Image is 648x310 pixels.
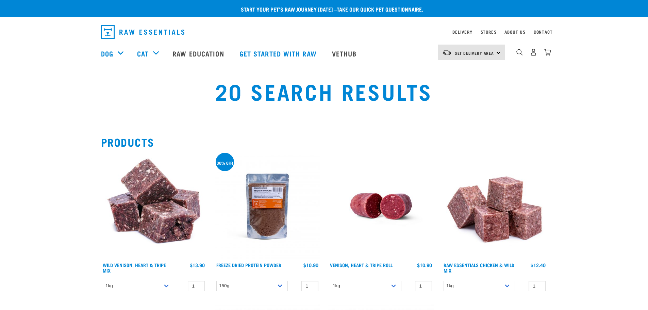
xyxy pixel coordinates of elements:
img: 1171 Venison Heart Tripe Mix 01 [101,153,206,259]
a: Dog [101,48,113,59]
a: Cat [137,48,149,59]
nav: dropdown navigation [96,22,553,42]
input: 1 [529,281,546,291]
h1: 20 Search Results [120,79,528,103]
img: van-moving.png [442,49,451,55]
input: 1 [415,281,432,291]
div: $13.90 [190,262,205,268]
a: Freeze Dried Protein Powder [216,264,281,266]
input: 1 [301,281,318,291]
img: Pile Of Cubed Chicken Wild Meat Mix [442,153,547,259]
img: Raw Essentials Venison Heart & Tripe Hypoallergenic Raw Pet Food Bulk Roll Unwrapped [328,153,434,259]
img: home-icon-1@2x.png [516,49,523,55]
a: Raw Essentials Chicken & Wild Mix [444,264,514,272]
div: 30% off! [217,162,233,164]
a: Contact [534,31,553,33]
a: Vethub [325,40,365,67]
div: $12.40 [531,262,546,268]
div: $10.90 [303,262,318,268]
span: Set Delivery Area [455,52,494,54]
a: Venison, Heart & Tripe Roll [330,264,393,266]
a: Wild Venison, Heart & Tripe Mix [103,264,166,272]
img: Raw Essentials Logo [101,25,184,39]
img: user.png [530,49,537,56]
input: 1 [188,281,205,291]
a: Stores [481,31,497,33]
img: home-icon@2x.png [544,49,551,56]
img: FD Protein Powder [215,153,320,259]
a: Raw Education [166,40,232,67]
div: $10.90 [417,262,432,268]
a: Delivery [452,31,472,33]
h2: Products [101,136,547,148]
a: About Us [504,31,525,33]
a: Get started with Raw [233,40,325,67]
a: take our quick pet questionnaire. [337,7,423,11]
